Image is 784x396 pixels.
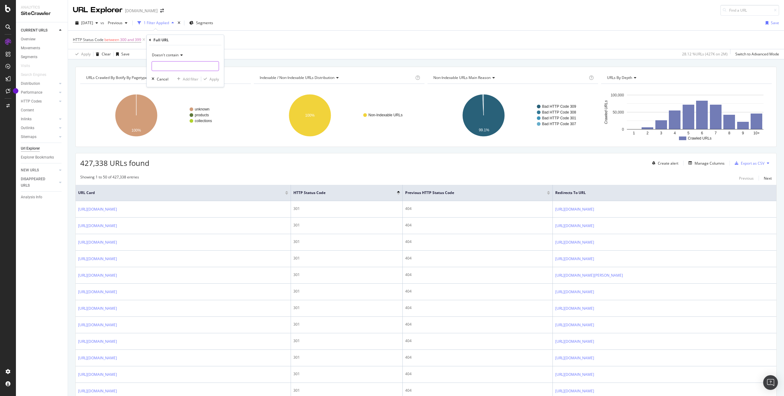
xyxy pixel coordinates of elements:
span: between [104,37,119,42]
a: Analysis Info [21,194,63,200]
span: HTTP Status Code [73,37,104,42]
div: CURRENT URLS [21,27,47,34]
button: Previous [105,18,130,28]
button: Export as CSV [732,158,764,168]
a: [URL][DOMAIN_NAME] [555,338,594,345]
span: Previous [105,20,123,25]
div: Analysis Info [21,194,42,200]
a: [URL][DOMAIN_NAME] [78,272,117,278]
div: 404 [405,256,550,261]
a: HTTP Codes [21,98,57,105]
div: 404 [405,322,550,327]
div: 301 [293,322,400,327]
button: Switch to Advanced Mode [733,49,779,59]
text: 50,000 [613,110,624,114]
text: 4 [674,131,676,135]
text: Bad HTTP Code 301 [542,116,576,120]
div: Showing 1 to 50 of 427,338 entries [80,174,139,182]
div: arrow-right-arrow-left [160,9,164,13]
text: Crawled URLs [604,100,608,124]
span: Indexable / Non-Indexable URLs distribution [260,75,334,80]
text: unknown [195,107,209,111]
a: Sitemaps [21,134,57,140]
h4: URLs by Depth [606,73,766,83]
text: 100,000 [611,93,624,97]
a: Segments [21,54,63,60]
div: 301 [293,388,400,393]
a: [URL][DOMAIN_NAME] [78,355,117,361]
text: products [195,113,209,117]
h4: URLs Crawled By Botify By pagetype [85,73,245,83]
h4: Indexable / Non-Indexable URLs Distribution [258,73,414,83]
div: Apply [81,51,91,57]
a: [URL][DOMAIN_NAME] [78,372,117,378]
div: NEW URLS [21,167,39,174]
div: Outlinks [21,125,34,131]
div: Inlinks [21,116,32,122]
text: 7 [714,131,717,135]
text: 6 [701,131,703,135]
div: Explorer Bookmarks [21,154,54,161]
span: URLs Crawled By Botify By pagetype [86,75,148,80]
div: 404 [405,239,550,245]
div: Create alert [658,161,678,166]
div: 1 Filter Applied [144,20,169,25]
div: Manage Columns [695,161,725,166]
text: 5 [687,131,689,135]
a: [URL][DOMAIN_NAME] [555,372,594,378]
text: 2 [646,131,649,135]
text: Bad HTTP Code 307 [542,122,576,126]
div: Tooltip anchor [13,88,18,94]
div: Add filter [183,77,198,82]
span: URLs by Depth [607,75,632,80]
text: 0 [622,127,624,132]
div: 301 [293,338,400,344]
div: 404 [405,355,550,360]
div: Export as CSV [741,161,764,166]
span: HTTP Status Code [293,190,388,196]
text: Bad HTTP Code 308 [542,110,576,114]
button: Save [114,49,130,59]
a: Explorer Bookmarks [21,154,63,161]
a: NEW URLS [21,167,57,174]
div: 301 [293,305,400,311]
div: URL Explorer [73,5,123,15]
div: times [176,20,182,26]
text: 100% [132,128,141,133]
div: [DOMAIN_NAME] [125,8,158,14]
a: [URL][DOMAIN_NAME] [555,388,594,394]
a: [URL][DOMAIN_NAME] [78,223,117,229]
div: 301 [293,239,400,245]
div: 301 [293,371,400,377]
div: 301 [293,256,400,261]
div: Clear [102,51,111,57]
div: Next [764,176,772,181]
button: Cancel [149,76,168,82]
svg: A chart. [80,89,251,142]
div: Save [121,51,130,57]
svg: A chart. [254,89,424,142]
a: [URL][DOMAIN_NAME] [555,322,594,328]
a: [URL][DOMAIN_NAME] [555,289,594,295]
div: 301 [293,222,400,228]
div: Overview [21,36,36,43]
text: collections [195,119,212,123]
button: Apply [201,76,219,82]
div: Movements [21,45,40,51]
div: 404 [405,338,550,344]
text: Crawled URLs [688,136,711,140]
div: Save [771,20,779,25]
button: Next [764,174,772,182]
a: [URL][DOMAIN_NAME] [555,206,594,212]
div: Apply [209,77,219,82]
button: Apply [73,49,91,59]
div: 301 [293,206,400,211]
div: A chart. [428,89,598,142]
svg: A chart. [601,89,772,142]
span: Non-Indexable URLs Main Reason [433,75,491,80]
button: Segments [187,18,216,28]
div: Cancel [157,77,168,82]
a: [URL][DOMAIN_NAME] [78,305,117,312]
